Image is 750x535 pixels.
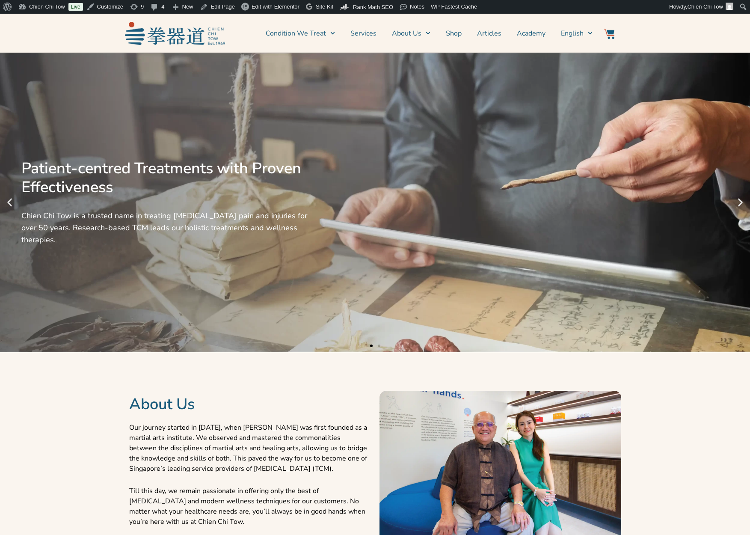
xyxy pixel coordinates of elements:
span: Go to slide 2 [378,345,380,347]
span: English [561,28,584,39]
img: Website Icon-03 [604,29,614,39]
p: Till this day, we remain passionate in offering only the best of [MEDICAL_DATA] and modern wellne... [129,486,371,527]
p: Our journey started in [DATE], when [PERSON_NAME] was first founded as a martial arts institute. ... [129,422,371,474]
span: Edit with Elementor [252,3,299,10]
span: Site Kit [316,3,333,10]
a: Shop [446,23,462,44]
span: Chien Chi Tow [687,3,723,10]
div: Previous slide [4,197,15,208]
a: Academy [517,23,545,44]
span: Go to slide 1 [370,345,373,347]
span: Rank Math SEO [353,4,393,10]
a: About Us [392,23,430,44]
div: Chien Chi Tow is a trusted name in treating [MEDICAL_DATA] pain and injuries for over 50 years. R... [21,210,311,246]
a: Services [350,23,376,44]
nav: Menu [229,23,593,44]
a: Condition We Treat [266,23,335,44]
a: Live [68,3,83,11]
div: Patient-centred Treatments with Proven Effectiveness [21,159,311,197]
a: Articles [477,23,501,44]
a: English [561,23,593,44]
h2: About Us [129,395,371,414]
div: Next slide [735,197,746,208]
